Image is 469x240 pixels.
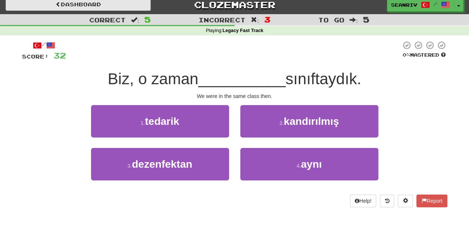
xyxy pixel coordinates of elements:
strong: Legacy Fast Track [222,28,263,33]
span: sınıftaydık. [285,70,361,88]
span: : [251,17,259,23]
span: : [131,17,139,23]
button: 3.dezenfektan [91,148,229,180]
span: 5 [363,15,369,24]
small: 1 . [141,120,145,126]
span: Correct [89,16,126,23]
span: 32 [53,51,66,60]
span: Incorrect [198,16,246,23]
small: 3 . [128,163,132,169]
span: dezenfektan [132,158,192,170]
span: : [350,17,358,23]
span: aynı [301,158,322,170]
span: Biz, o zaman [108,70,198,88]
button: Help! [350,195,376,207]
span: tedarik [145,116,179,127]
span: / [434,1,437,6]
button: Report [416,195,447,207]
div: Mastered [401,52,447,59]
button: Round history (alt+y) [380,195,394,207]
button: 4.aynı [240,148,378,180]
span: 3 [264,15,271,24]
span: SeanRiv [391,1,417,8]
button: 2.kandırılmış [240,105,378,138]
span: To go [318,16,344,23]
span: Score: [22,53,49,60]
div: / [22,41,66,50]
small: 2 . [279,120,284,126]
span: 0 % [403,52,410,58]
span: __________ [198,70,286,88]
span: 5 [144,15,151,24]
button: 1.tedarik [91,105,229,138]
small: 4 . [297,163,301,169]
div: We were in the same class then. [22,92,447,100]
span: kandırılmış [284,116,339,127]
